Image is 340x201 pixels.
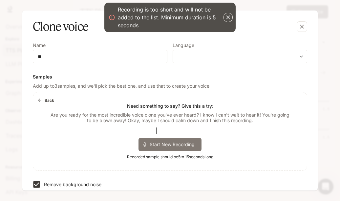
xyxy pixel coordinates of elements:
[49,112,291,123] p: Are you ready for the most incredible voice clone you've ever heard? I know I can't wait to hear ...
[127,154,213,160] span: Recorded sample should be 5 to 15 seconds long
[150,141,199,148] span: Start New Recording
[127,103,213,109] p: Need something to say? Give this a try:
[33,74,307,80] h6: Samples
[173,53,307,60] div: ​
[173,43,194,48] p: Language
[36,95,57,105] button: Back
[138,138,202,151] div: Start New Recording
[33,43,46,48] p: Name
[33,18,88,35] h5: Clone voice
[44,181,101,188] p: Remove background noise
[118,6,222,29] div: Recording is too short and will not be added to the list. Minimum duration is 5 seconds
[33,83,307,89] p: Add up to 3 samples, and we'll pick the best one, and use that to create your voice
